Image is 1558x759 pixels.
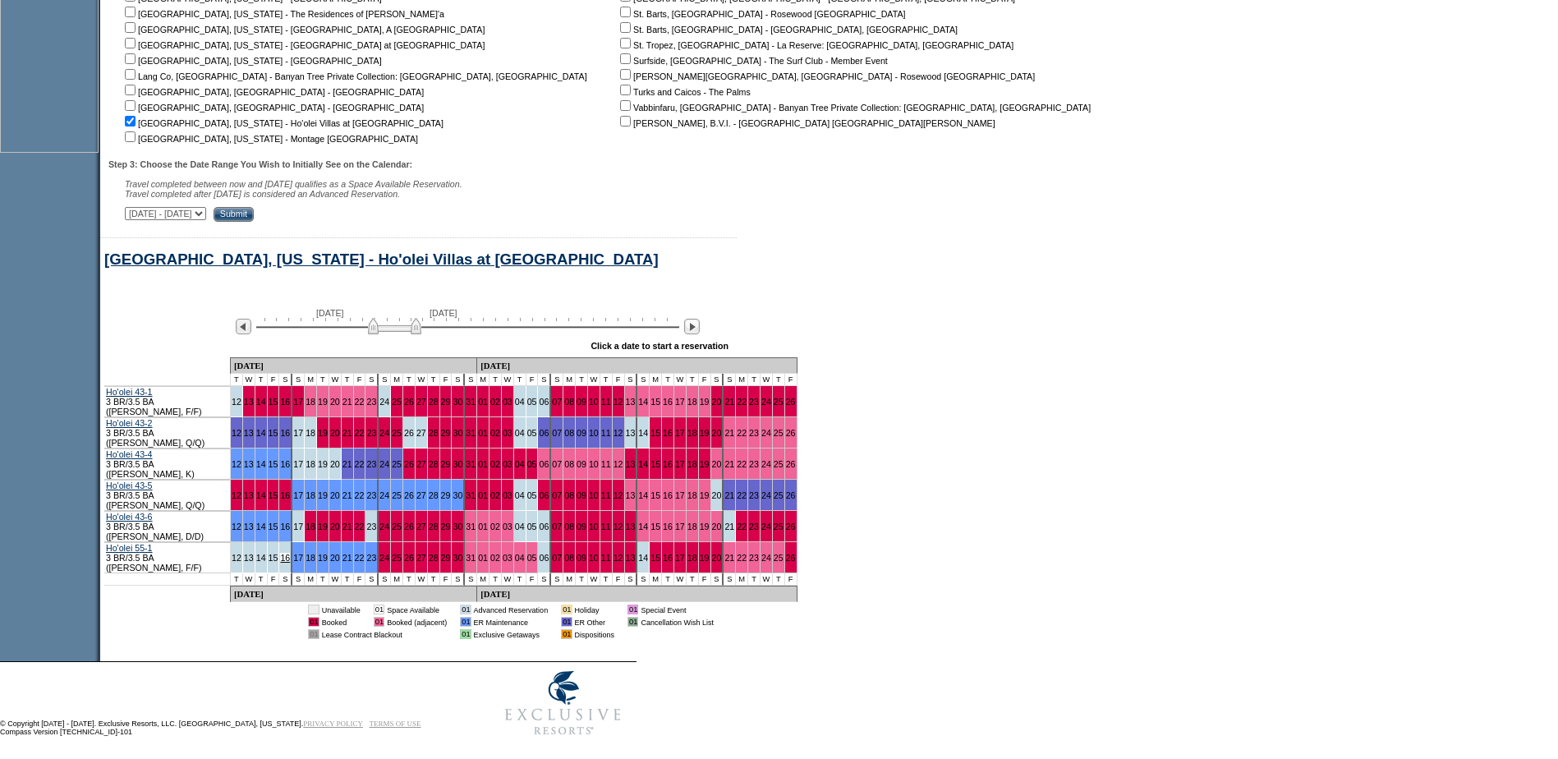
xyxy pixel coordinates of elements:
[577,459,586,469] a: 09
[663,428,673,438] a: 16
[638,553,648,563] a: 14
[589,490,599,500] a: 10
[379,490,389,500] a: 24
[503,490,512,500] a: 03
[614,428,623,438] a: 12
[466,428,476,438] a: 31
[441,459,451,469] a: 29
[453,490,462,500] a: 30
[527,490,537,500] a: 05
[269,459,278,469] a: 15
[761,522,771,531] a: 24
[306,522,315,531] a: 18
[122,9,444,19] nobr: [GEOGRAPHIC_DATA], [US_STATE] - The Residences of [PERSON_NAME]'a
[601,428,611,438] a: 11
[232,490,241,500] a: 12
[370,720,421,728] a: TERMS OF USE
[761,490,771,500] a: 24
[663,490,673,500] a: 16
[786,553,796,563] a: 26
[106,387,153,397] a: Ho'olei 43-1
[577,553,586,563] a: 09
[244,397,254,407] a: 13
[355,522,365,531] a: 22
[244,459,254,469] a: 13
[589,428,599,438] a: 10
[256,397,266,407] a: 14
[700,522,710,531] a: 19
[232,459,241,469] a: 12
[256,428,266,438] a: 14
[489,662,637,744] img: Exclusive Resorts
[737,553,747,563] a: 22
[106,512,153,522] a: Ho'olei 43-6
[552,459,562,469] a: 07
[330,397,340,407] a: 20
[379,397,389,407] a: 24
[256,553,266,563] a: 14
[441,553,451,563] a: 29
[490,522,500,531] a: 02
[617,71,1035,81] nobr: [PERSON_NAME][GEOGRAPHIC_DATA], [GEOGRAPHIC_DATA] - Rosewood [GEOGRAPHIC_DATA]
[601,522,611,531] a: 11
[774,397,784,407] a: 25
[232,522,241,531] a: 12
[429,428,439,438] a: 28
[503,522,512,531] a: 03
[303,720,363,728] a: PRIVACY POLICY
[490,397,500,407] a: 02
[539,397,549,407] a: 06
[429,459,439,469] a: 28
[564,459,574,469] a: 08
[478,397,488,407] a: 01
[749,459,759,469] a: 23
[724,428,734,438] a: 21
[663,553,673,563] a: 16
[626,397,636,407] a: 13
[774,459,784,469] a: 25
[527,522,537,531] a: 05
[429,553,439,563] a: 28
[330,490,340,500] a: 20
[269,553,278,563] a: 15
[342,459,352,469] a: 21
[712,553,722,563] a: 20
[280,553,290,563] a: 16
[503,459,512,469] a: 03
[330,459,340,469] a: 20
[342,397,352,407] a: 21
[106,481,153,490] a: Ho'olei 43-5
[687,522,697,531] a: 18
[724,553,734,563] a: 21
[416,459,426,469] a: 27
[515,397,525,407] a: 04
[577,490,586,500] a: 09
[280,522,290,531] a: 16
[577,397,586,407] a: 09
[700,428,710,438] a: 19
[650,490,660,500] a: 15
[232,553,241,563] a: 12
[236,319,251,334] img: Previous
[280,459,290,469] a: 16
[441,522,451,531] a: 29
[601,490,611,500] a: 11
[614,522,623,531] a: 12
[280,397,290,407] a: 16
[342,522,352,531] a: 21
[601,459,611,469] a: 11
[675,553,685,563] a: 17
[478,522,488,531] a: 01
[552,522,562,531] a: 07
[564,490,574,500] a: 08
[564,428,574,438] a: 08
[429,397,439,407] a: 28
[318,397,328,407] a: 19
[293,428,303,438] a: 17
[416,522,426,531] a: 27
[355,397,365,407] a: 22
[737,428,747,438] a: 22
[330,428,340,438] a: 20
[366,490,376,500] a: 23
[232,428,241,438] a: 12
